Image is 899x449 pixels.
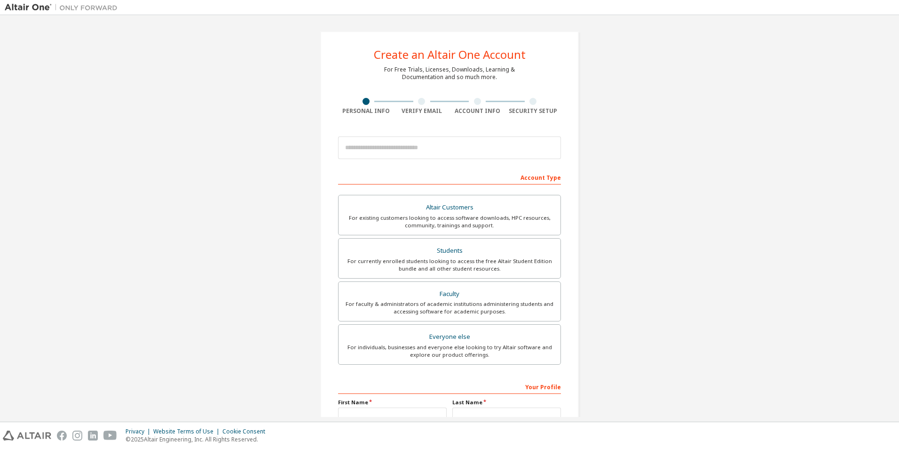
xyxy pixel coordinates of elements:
div: Security Setup [505,107,561,115]
div: Faculty [344,288,555,301]
div: For existing customers looking to access software downloads, HPC resources, community, trainings ... [344,214,555,229]
img: Altair One [5,3,122,12]
div: Website Terms of Use [153,428,222,435]
div: Cookie Consent [222,428,271,435]
div: Create an Altair One Account [374,49,526,60]
div: Students [344,244,555,257]
div: Account Type [338,169,561,184]
div: Account Info [449,107,505,115]
img: linkedin.svg [88,431,98,441]
div: For currently enrolled students looking to access the free Altair Student Edition bundle and all ... [344,257,555,273]
p: © 2025 Altair Engineering, Inc. All Rights Reserved. [126,435,271,443]
label: Last Name [452,399,561,406]
div: Privacy [126,428,153,435]
img: youtube.svg [103,431,117,441]
label: First Name [338,399,447,406]
div: Personal Info [338,107,394,115]
img: instagram.svg [72,431,82,441]
img: altair_logo.svg [3,431,51,441]
div: Your Profile [338,379,561,394]
div: Everyone else [344,330,555,344]
div: Verify Email [394,107,450,115]
div: Altair Customers [344,201,555,214]
div: For Free Trials, Licenses, Downloads, Learning & Documentation and so much more. [384,66,515,81]
div: For individuals, businesses and everyone else looking to try Altair software and explore our prod... [344,344,555,359]
img: facebook.svg [57,431,67,441]
div: For faculty & administrators of academic institutions administering students and accessing softwa... [344,300,555,315]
